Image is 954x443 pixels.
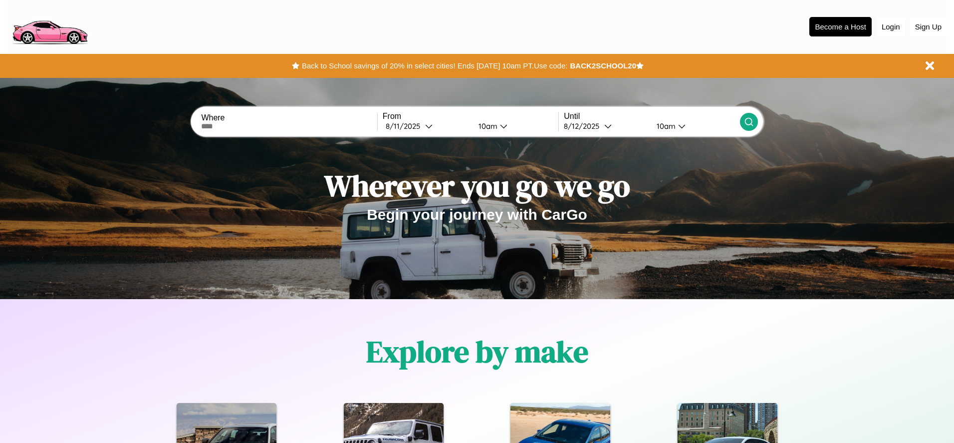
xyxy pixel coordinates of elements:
button: Sign Up [910,17,947,36]
img: logo [7,5,92,47]
h1: Explore by make [366,331,588,372]
button: Login [877,17,905,36]
label: Where [201,113,377,122]
button: Back to School savings of 20% in select cities! Ends [DATE] 10am PT.Use code: [299,59,570,73]
button: Become a Host [809,17,872,36]
label: From [383,112,558,121]
div: 10am [474,121,500,131]
button: 10am [649,121,739,131]
button: 8/11/2025 [383,121,471,131]
button: 10am [471,121,558,131]
b: BACK2SCHOOL20 [570,61,636,70]
div: 8 / 12 / 2025 [564,121,604,131]
label: Until [564,112,739,121]
div: 8 / 11 / 2025 [386,121,425,131]
div: 10am [652,121,678,131]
